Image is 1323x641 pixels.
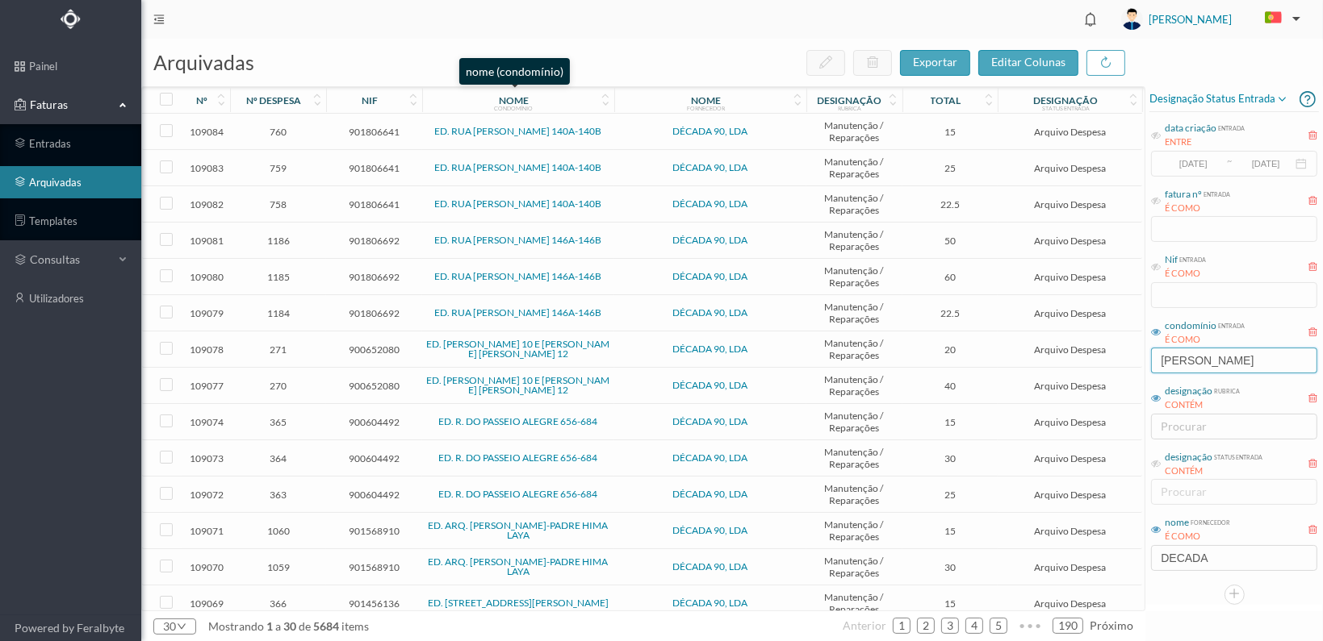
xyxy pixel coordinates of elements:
[434,234,601,246] a: ED. RUA [PERSON_NAME] 146A-146B
[330,271,418,283] span: 901806692
[1178,252,1206,264] div: entrada
[1300,86,1316,111] i: icon: question-circle-o
[965,618,983,634] li: 4
[810,156,898,180] span: Manutenção / Reparações
[1165,318,1216,333] div: condomínio
[918,614,934,638] a: 2
[672,560,747,572] a: DÉCADA 90, LDA
[906,343,994,356] span: 20
[186,597,226,610] span: 109069
[434,161,601,173] a: ED. RUA [PERSON_NAME] 140A-140B
[330,162,418,174] span: 901806641
[1090,613,1133,639] li: Página Seguinte
[900,50,970,76] button: exportar
[186,452,226,464] span: 109073
[1042,105,1090,111] div: status entrada
[672,125,747,137] a: DÉCADA 90, LDA
[818,94,882,106] div: designação
[438,415,597,427] a: ED. R. DO PASSEIO ALEGRE 656-684
[672,452,747,464] a: DÉCADA 90, LDA
[810,555,898,579] span: Manutenção / Reparações
[1002,343,1137,356] span: Arquivo Despesa
[341,619,369,633] span: items
[186,561,226,573] span: 109070
[906,198,994,210] span: 22.5
[186,235,226,247] span: 109081
[186,126,226,138] span: 109084
[1002,561,1137,573] span: Arquivo Despesa
[1002,452,1137,464] span: Arquivo Despesa
[691,94,721,106] div: nome
[234,416,322,428] span: 365
[234,162,322,174] span: 759
[913,55,957,69] span: exportar
[299,619,311,633] span: de
[1216,121,1245,133] div: entrada
[672,270,747,282] a: DÉCADA 90, LDA
[1002,126,1137,138] span: Arquivo Despesa
[186,489,226,501] span: 109072
[1121,8,1143,30] img: user_titan3.af2715ee.jpg
[234,235,322,247] span: 1186
[264,619,275,633] span: 1
[931,94,961,106] div: total
[1212,384,1240,396] div: rubrica
[894,614,910,638] a: 1
[1165,515,1189,530] div: nome
[672,234,747,246] a: DÉCADA 90, LDA
[61,9,81,29] img: Logo
[1216,318,1245,331] div: entrada
[672,488,747,500] a: DÉCADA 90, LDA
[434,270,601,282] a: ED. RUA [PERSON_NAME] 146A-146B
[459,58,570,85] div: nome (condomínio)
[428,556,608,577] a: ED. ARQ. [PERSON_NAME]-PADRE HIMALAYA
[234,561,322,573] span: 1059
[186,307,226,319] span: 109079
[1202,187,1230,199] div: entrada
[1002,198,1137,210] span: Arquivo Despesa
[672,524,747,536] a: DÉCADA 90, LDA
[330,307,418,319] span: 901806692
[362,94,378,106] div: nif
[438,452,597,464] a: ED. R. DO PASSEIO ALEGRE 656-684
[186,416,226,428] span: 109074
[426,338,609,360] a: ED. [PERSON_NAME] 10 E [PERSON_NAME] [PERSON_NAME] 12
[906,126,994,138] span: 15
[810,482,898,506] span: Manutenção / Reparações
[893,618,911,634] li: 1
[810,264,898,289] span: Manutenção / Reparações
[810,446,898,470] span: Manutenção / Reparações
[428,597,609,609] a: ED. [STREET_ADDRESS][PERSON_NAME]
[434,125,601,137] a: ED. RUA [PERSON_NAME] 140A-140B
[978,50,1078,76] button: editar colunas
[186,380,226,392] span: 109077
[330,126,418,138] span: 901806641
[234,489,322,501] span: 363
[672,343,747,355] a: DÉCADA 90, LDA
[1002,307,1137,319] span: Arquivo Despesa
[186,525,226,537] span: 109071
[843,618,886,632] span: anterior
[186,198,226,210] span: 109082
[1002,525,1137,537] span: Arquivo Despesa
[810,591,898,615] span: Manutenção / Reparações
[1252,6,1307,31] button: PT
[1053,614,1082,638] a: 190
[311,619,341,633] span: 5684
[810,228,898,252] span: Manutenção / Reparações
[906,271,994,283] span: 60
[330,525,418,537] span: 901568910
[246,94,301,106] div: nº despesa
[438,488,597,500] a: ED. R. DO PASSEIO ALEGRE 656-684
[1165,398,1240,412] div: CONTÉM
[906,561,994,573] span: 30
[990,614,1007,638] a: 5
[810,119,898,144] span: Manutenção / Reparações
[434,306,601,318] a: ED. RUA [PERSON_NAME] 146A-146B
[1165,187,1202,202] div: fatura nº
[1002,597,1137,610] span: Arquivo Despesa
[330,597,418,610] span: 901456136
[1002,489,1137,501] span: Arquivo Despesa
[234,525,322,537] span: 1060
[499,94,529,106] div: nome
